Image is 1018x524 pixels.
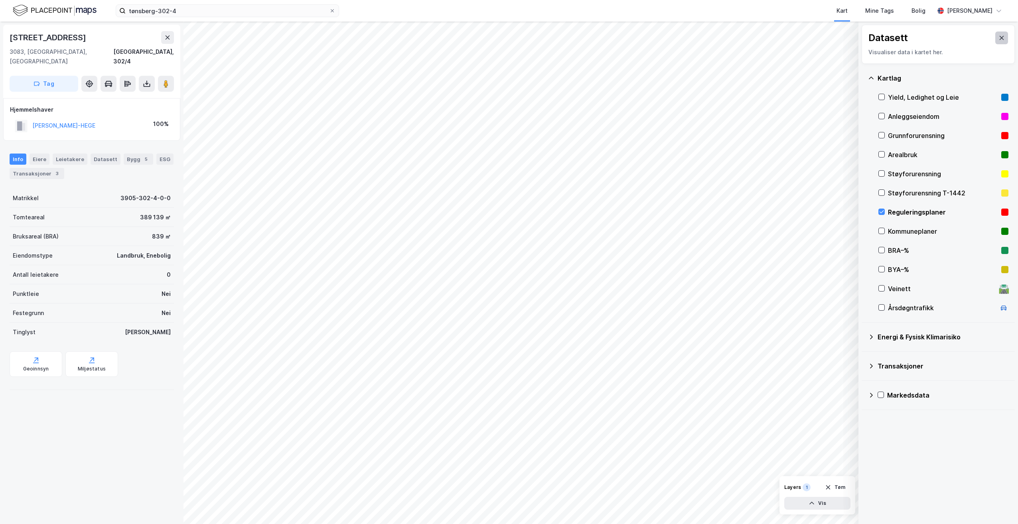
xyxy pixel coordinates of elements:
[878,73,1008,83] div: Kartlag
[10,154,26,165] div: Info
[117,251,171,260] div: Landbruk, Enebolig
[888,246,998,255] div: BRA–%
[888,131,998,140] div: Grunnforurensning
[888,303,996,313] div: Årsdøgntrafikk
[888,169,998,179] div: Støyforurensning
[947,6,992,16] div: [PERSON_NAME]
[140,213,171,222] div: 389 139 ㎡
[13,213,45,222] div: Tomteareal
[142,155,150,163] div: 5
[784,484,801,491] div: Layers
[888,93,998,102] div: Yield, Ledighet og Leie
[113,47,174,66] div: [GEOGRAPHIC_DATA], 302/4
[978,486,1018,524] iframe: Chat Widget
[53,169,61,177] div: 3
[10,76,78,92] button: Tag
[13,289,39,299] div: Punktleie
[125,327,171,337] div: [PERSON_NAME]
[887,390,1008,400] div: Markedsdata
[13,308,44,318] div: Festegrunn
[878,332,1008,342] div: Energi & Fysisk Klimarisiko
[868,32,908,44] div: Datasett
[13,327,36,337] div: Tinglyst
[998,284,1009,294] div: 🛣️
[803,483,811,491] div: 1
[162,289,171,299] div: Nei
[13,251,53,260] div: Eiendomstype
[91,154,120,165] div: Datasett
[78,366,106,372] div: Miljøstatus
[820,481,850,494] button: Tøm
[120,193,171,203] div: 3905-302-4-0-0
[888,188,998,198] div: Støyforurensning T-1442
[53,154,87,165] div: Leietakere
[911,6,925,16] div: Bolig
[784,497,850,510] button: Vis
[10,47,113,66] div: 3083, [GEOGRAPHIC_DATA], [GEOGRAPHIC_DATA]
[868,47,1008,57] div: Visualiser data i kartet her.
[888,265,998,274] div: BYA–%
[30,154,49,165] div: Eiere
[13,4,97,18] img: logo.f888ab2527a4732fd821a326f86c7f29.svg
[124,154,153,165] div: Bygg
[978,486,1018,524] div: Kontrollprogram for chat
[10,168,64,179] div: Transaksjoner
[13,270,59,280] div: Antall leietakere
[888,284,996,294] div: Veinett
[865,6,894,16] div: Mine Tags
[10,31,88,44] div: [STREET_ADDRESS]
[153,119,169,129] div: 100%
[13,193,39,203] div: Matrikkel
[888,227,998,236] div: Kommuneplaner
[13,232,59,241] div: Bruksareal (BRA)
[23,366,49,372] div: Geoinnsyn
[126,5,329,17] input: Søk på adresse, matrikkel, gårdeiere, leietakere eller personer
[888,207,998,217] div: Reguleringsplaner
[152,232,171,241] div: 839 ㎡
[162,308,171,318] div: Nei
[888,150,998,160] div: Arealbruk
[888,112,998,121] div: Anleggseiendom
[836,6,848,16] div: Kart
[878,361,1008,371] div: Transaksjoner
[156,154,174,165] div: ESG
[167,270,171,280] div: 0
[10,105,174,114] div: Hjemmelshaver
